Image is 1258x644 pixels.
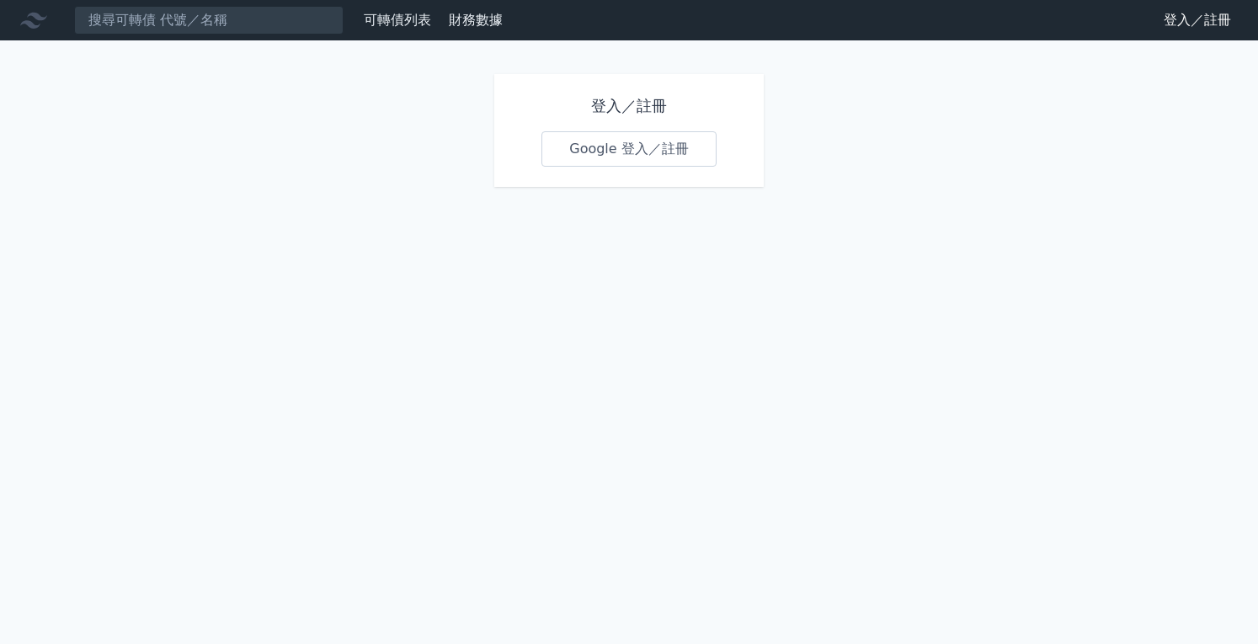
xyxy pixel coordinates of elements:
a: 財務數據 [449,12,503,28]
a: 可轉債列表 [364,12,431,28]
input: 搜尋可轉債 代號／名稱 [74,6,344,35]
a: Google 登入／註冊 [541,131,717,167]
a: 登入／註冊 [1150,7,1245,34]
h1: 登入／註冊 [541,94,717,118]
